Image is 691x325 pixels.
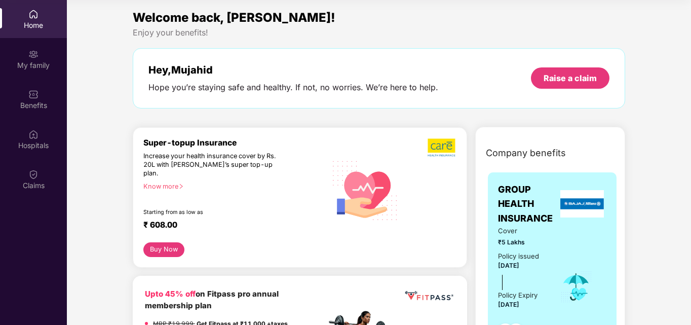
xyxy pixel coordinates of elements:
[133,10,335,25] span: Welcome back, [PERSON_NAME]!
[498,237,546,247] span: ₹5 Lakhs
[498,251,539,262] div: Policy issued
[498,262,519,269] span: [DATE]
[28,9,39,19] img: svg+xml;base64,PHN2ZyBpZD0iSG9tZSIgeG1sbnM9Imh0dHA6Ly93d3cudzMub3JnLzIwMDAvc3ZnIiB3aWR0aD0iMjAiIG...
[143,209,283,216] div: Starting from as low as
[148,64,438,76] div: Hey, Mujahid
[133,27,625,38] div: Enjoy your benefits!
[28,129,39,139] img: svg+xml;base64,PHN2ZyBpZD0iSG9zcGl0YWxzIiB4bWxucz0iaHR0cDovL3d3dy53My5vcmcvMjAwMC9zdmciIHdpZHRoPS...
[28,169,39,179] img: svg+xml;base64,PHN2ZyBpZD0iQ2xhaW0iIHhtbG5zPSJodHRwOi8vd3d3LnczLm9yZy8yMDAwL3N2ZyIgd2lkdGg9IjIwIi...
[28,49,39,59] img: svg+xml;base64,PHN2ZyB3aWR0aD0iMjAiIGhlaWdodD0iMjAiIHZpZXdCb3g9IjAgMCAyMCAyMCIgZmlsbD0ibm9uZSIgeG...
[544,73,597,84] div: Raise a claim
[498,226,546,236] span: Cover
[428,138,456,157] img: b5dec4f62d2307b9de63beb79f102df3.png
[498,290,538,301] div: Policy Expiry
[178,184,184,189] span: right
[143,183,320,190] div: Know more
[143,220,316,232] div: ₹ 608.00
[498,301,519,308] span: [DATE]
[326,150,405,230] img: svg+xml;base64,PHN2ZyB4bWxucz0iaHR0cDovL3d3dy53My5vcmcvMjAwMC9zdmciIHhtbG5zOnhsaW5rPSJodHRwOi8vd3...
[148,82,438,93] div: Hope you’re staying safe and healthy. If not, no worries. We’re here to help.
[560,190,604,218] img: insurerLogo
[143,138,326,148] div: Super-topup Insurance
[560,270,593,304] img: icon
[403,288,455,304] img: fppp.png
[486,146,566,160] span: Company benefits
[28,89,39,99] img: svg+xml;base64,PHN2ZyBpZD0iQmVuZWZpdHMiIHhtbG5zPSJodHRwOi8vd3d3LnczLm9yZy8yMDAwL3N2ZyIgd2lkdGg9Ij...
[145,289,196,299] b: Upto 45% off
[143,152,282,178] div: Increase your health insurance cover by Rs. 20L with [PERSON_NAME]’s super top-up plan.
[145,289,279,311] b: on Fitpass pro annual membership plan
[498,183,558,226] span: GROUP HEALTH INSURANCE
[143,242,184,257] button: Buy Now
